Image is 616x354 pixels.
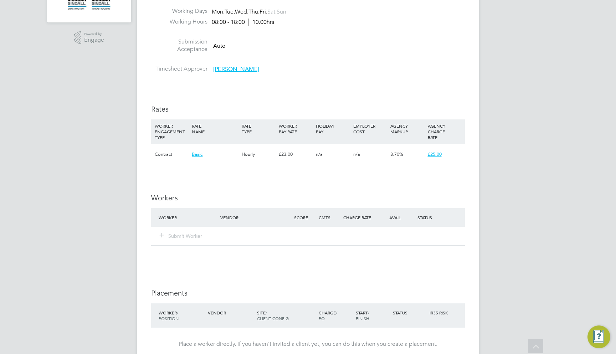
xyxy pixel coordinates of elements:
span: 10.00hrs [248,19,274,26]
h3: Rates [151,104,465,114]
div: Vendor [219,211,292,224]
div: RATE TYPE [240,119,277,138]
span: Tue, [225,8,235,15]
h3: Workers [151,193,465,202]
div: Avail [379,211,416,224]
div: Hourly [240,144,277,165]
span: / PO [319,310,337,321]
label: Submission Acceptance [151,38,207,53]
div: AGENCY CHARGE RATE [426,119,463,144]
span: Basic [192,151,202,157]
div: AGENCY MARKUP [389,119,426,138]
div: 08:00 - 18:00 [212,19,274,26]
span: Sat, [267,8,277,15]
div: Charge Rate [342,211,379,224]
span: £25.00 [428,151,442,157]
span: Fri, [260,8,267,15]
a: Powered byEngage [74,31,104,45]
span: Powered by [84,31,104,37]
div: Score [292,211,317,224]
label: Working Hours [151,18,207,26]
div: Vendor [206,306,255,319]
div: WORKER PAY RATE [277,119,314,138]
span: Engage [84,37,104,43]
span: / Client Config [257,310,289,321]
span: Thu, [248,8,260,15]
span: Auto [213,42,225,49]
label: Timesheet Approver [151,65,207,73]
div: Contract [153,144,190,165]
div: Start [354,306,391,325]
div: RATE NAME [190,119,240,138]
div: Worker [157,306,206,325]
span: n/a [316,151,323,157]
span: 8.70% [390,151,403,157]
span: / Position [159,310,179,321]
span: / Finish [356,310,369,321]
span: Sun [277,8,286,15]
div: £23.00 [277,144,314,165]
span: Wed, [235,8,248,15]
div: Charge [317,306,354,325]
div: Status [416,211,465,224]
div: Worker [157,211,219,224]
button: Submit Worker [160,232,202,240]
span: Mon, [212,8,225,15]
div: IR35 Risk [428,306,452,319]
span: [PERSON_NAME] [213,66,259,73]
div: Cmts [317,211,342,224]
div: Status [391,306,428,319]
div: HOLIDAY PAY [314,119,351,138]
div: WORKER ENGAGEMENT TYPE [153,119,190,144]
span: n/a [353,151,360,157]
div: Site [255,306,317,325]
button: Engage Resource Center [587,325,610,348]
h3: Placements [151,288,465,298]
div: EMPLOYER COST [351,119,389,138]
label: Working Days [151,7,207,15]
